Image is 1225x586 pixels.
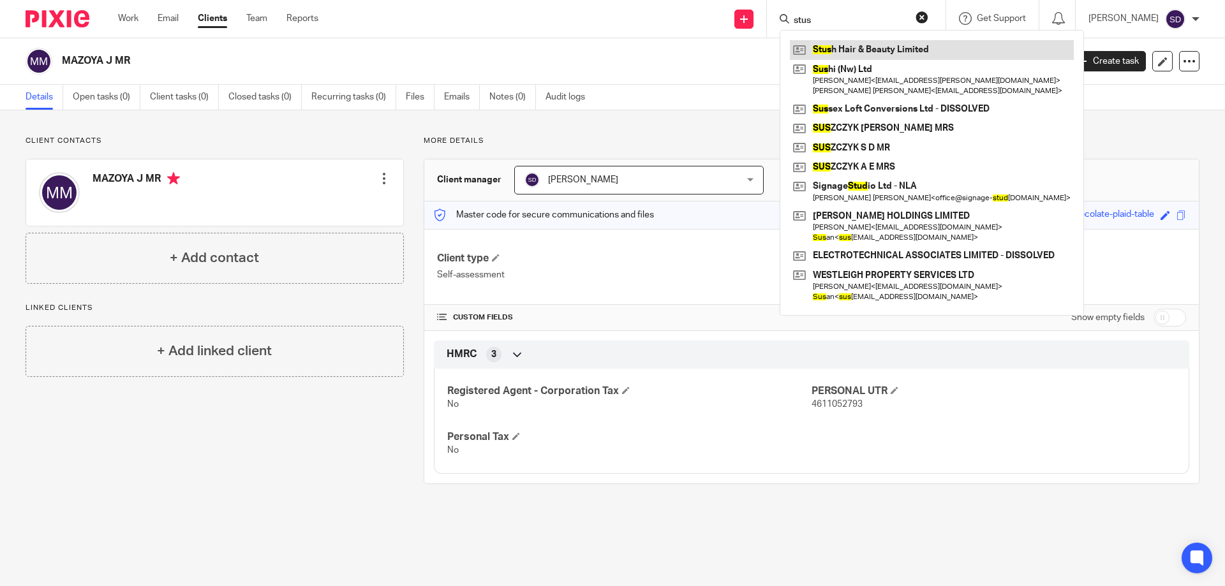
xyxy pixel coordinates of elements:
span: No [447,446,459,455]
a: Files [406,85,434,110]
h2: MAZOYA J MR [62,54,854,68]
p: Client contacts [26,136,404,146]
p: Linked clients [26,303,404,313]
h4: + Add contact [170,248,259,268]
img: svg%3E [524,172,540,187]
a: Details [26,85,63,110]
div: soft-chocolate-plaid-table [1050,208,1154,223]
a: Email [158,12,179,25]
a: Open tasks (0) [73,85,140,110]
img: svg%3E [39,172,80,213]
a: Reports [286,12,318,25]
a: Audit logs [546,85,595,110]
span: Get Support [977,14,1026,23]
p: Master code for secure communications and files [434,209,654,221]
a: Recurring tasks (0) [311,85,396,110]
p: Self-assessment [437,268,812,281]
img: svg%3E [1165,9,1185,29]
button: Clear [916,11,928,24]
h4: PERSONAL UTR [812,385,1176,398]
h4: Registered Agent - Corporation Tax [447,385,812,398]
span: [PERSON_NAME] [548,175,618,184]
h4: Client type [437,252,812,265]
p: More details [424,136,1199,146]
span: 4611052793 [812,400,863,409]
a: Clients [198,12,227,25]
h3: Client manager [437,173,501,186]
a: Notes (0) [489,85,536,110]
h4: Personal Tax [447,430,812,444]
img: Pixie [26,10,89,27]
a: Closed tasks (0) [228,85,302,110]
a: Client tasks (0) [150,85,219,110]
img: svg%3E [26,48,52,75]
a: Team [246,12,267,25]
span: No [447,400,459,409]
span: HMRC [447,348,477,361]
a: Work [118,12,138,25]
a: Emails [444,85,480,110]
p: [PERSON_NAME] [1088,12,1159,25]
label: Show empty fields [1071,311,1145,324]
h4: + Add linked client [157,341,272,361]
span: 3 [491,348,496,361]
i: Primary [167,172,180,185]
h4: MAZOYA J MR [93,172,180,188]
a: Create task [1072,51,1146,71]
input: Search [792,15,907,27]
h4: CUSTOM FIELDS [437,312,812,323]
